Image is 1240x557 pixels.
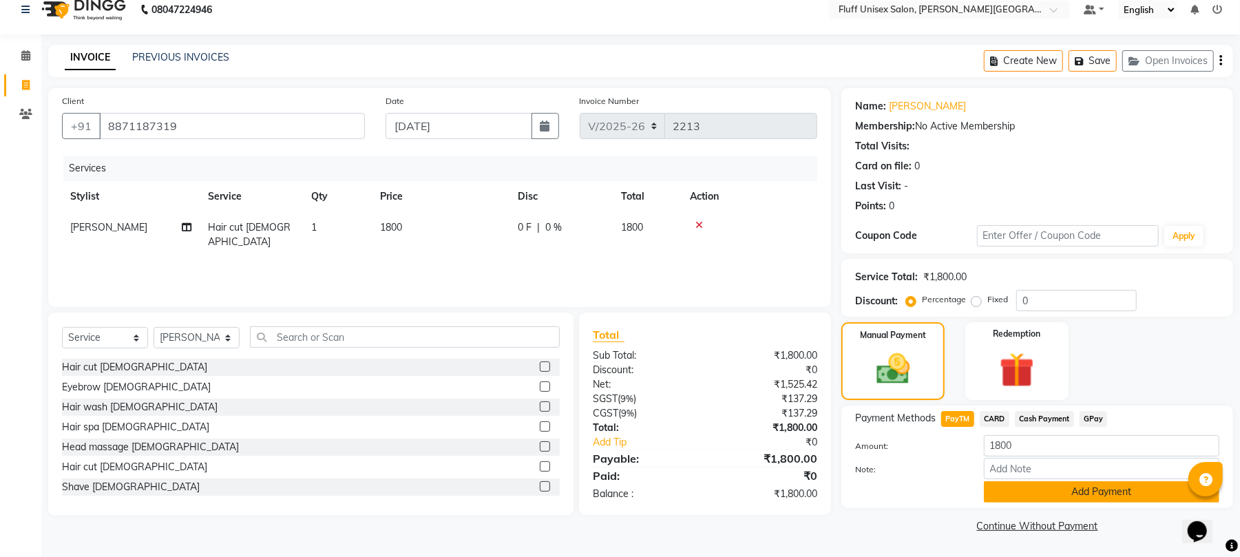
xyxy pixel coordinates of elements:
button: Create New [984,50,1063,72]
span: CGST [593,407,618,419]
div: ( ) [582,406,705,421]
label: Note: [845,463,973,476]
a: INVOICE [65,45,116,70]
div: Services [63,156,828,181]
span: | [537,220,540,235]
span: CARD [980,411,1009,427]
span: 1 [311,221,317,233]
span: 9% [620,393,633,404]
div: Hair wash [DEMOGRAPHIC_DATA] [62,400,218,414]
div: Points: [855,199,886,213]
div: Card on file: [855,159,912,174]
div: Paid: [582,467,705,484]
div: ₹0 [705,363,828,377]
div: Coupon Code [855,229,976,243]
img: _gift.svg [989,348,1045,392]
th: Qty [303,181,372,212]
div: Balance : [582,487,705,501]
input: Amount [984,435,1219,456]
div: Last Visit: [855,179,901,193]
div: Discount: [855,294,898,308]
span: Hair cut [DEMOGRAPHIC_DATA] [208,221,291,248]
div: Net: [582,377,705,392]
th: Stylist [62,181,200,212]
th: Service [200,181,303,212]
a: [PERSON_NAME] [889,99,966,114]
input: Search or Scan [250,326,560,348]
div: ₹1,800.00 [705,450,828,467]
span: 9% [621,408,634,419]
span: [PERSON_NAME] [70,221,147,233]
label: Date [386,95,404,107]
span: SGST [593,392,618,405]
button: Add Payment [984,481,1219,503]
div: Service Total: [855,270,918,284]
div: Hair cut [DEMOGRAPHIC_DATA] [62,360,207,375]
span: 0 % [545,220,562,235]
div: 0 [914,159,920,174]
div: ₹1,800.00 [705,421,828,435]
a: Add Tip [582,435,726,450]
label: Client [62,95,84,107]
div: ₹1,525.42 [705,377,828,392]
th: Total [613,181,682,212]
div: ₹137.29 [705,406,828,421]
div: Sub Total: [582,348,705,363]
div: Name: [855,99,886,114]
div: Total: [582,421,705,435]
label: Percentage [922,293,966,306]
input: Add Note [984,458,1219,479]
span: Cash Payment [1015,411,1074,427]
div: Membership: [855,119,915,134]
label: Invoice Number [580,95,640,107]
button: Open Invoices [1122,50,1214,72]
input: Search by Name/Mobile/Email/Code [99,113,365,139]
div: Hair cut [DEMOGRAPHIC_DATA] [62,460,207,474]
span: Total [593,328,624,342]
th: Price [372,181,509,212]
span: GPay [1080,411,1108,427]
label: Manual Payment [860,329,926,341]
div: Shave [DEMOGRAPHIC_DATA] [62,480,200,494]
iframe: chat widget [1182,502,1226,543]
div: ₹0 [726,435,828,450]
div: ₹0 [705,467,828,484]
button: +91 [62,113,101,139]
div: Hair spa [DEMOGRAPHIC_DATA] [62,420,209,434]
a: PREVIOUS INVOICES [132,51,229,63]
span: 1800 [380,221,402,233]
div: Discount: [582,363,705,377]
div: ₹1,800.00 [705,487,828,501]
span: 0 F [518,220,532,235]
a: Continue Without Payment [844,519,1230,534]
button: Apply [1164,226,1204,246]
div: ₹1,800.00 [923,270,967,284]
div: Payable: [582,450,705,467]
img: _cash.svg [866,350,921,388]
button: Save [1069,50,1117,72]
th: Action [682,181,817,212]
span: 1800 [621,221,643,233]
div: ₹137.29 [705,392,828,406]
div: Head massage [DEMOGRAPHIC_DATA] [62,440,239,454]
span: PayTM [941,411,974,427]
div: 0 [889,199,894,213]
div: ( ) [582,392,705,406]
label: Redemption [993,328,1040,340]
th: Disc [509,181,613,212]
div: - [904,179,908,193]
div: Total Visits: [855,139,910,154]
input: Enter Offer / Coupon Code [977,225,1159,246]
div: ₹1,800.00 [705,348,828,363]
label: Fixed [987,293,1008,306]
div: Eyebrow [DEMOGRAPHIC_DATA] [62,380,211,395]
label: Amount: [845,440,973,452]
span: Payment Methods [855,411,936,425]
div: No Active Membership [855,119,1219,134]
